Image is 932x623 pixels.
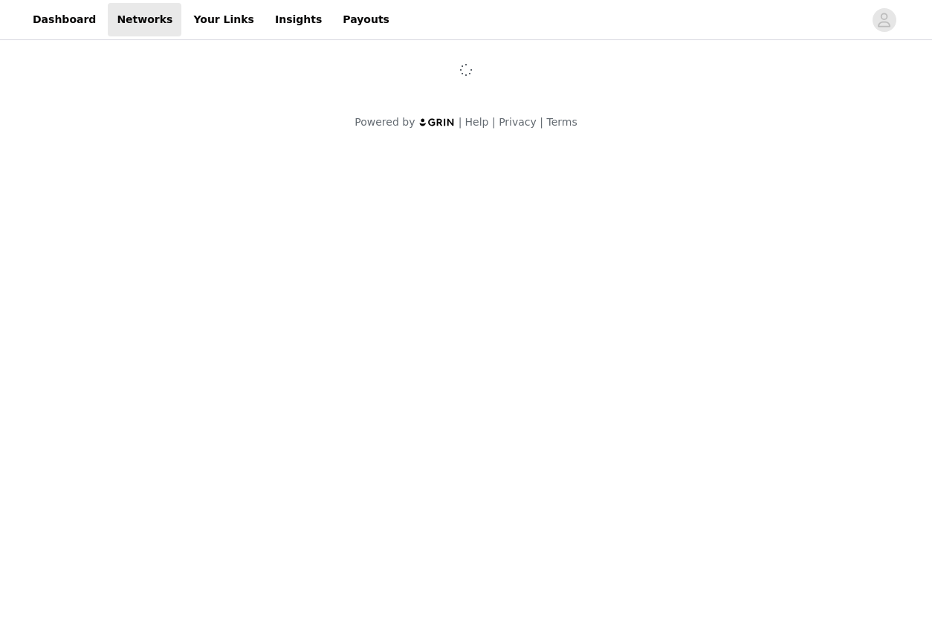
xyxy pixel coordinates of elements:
a: Dashboard [24,3,105,36]
a: Privacy [499,116,537,128]
span: | [540,116,543,128]
a: Terms [546,116,577,128]
a: Your Links [184,3,263,36]
img: logo [418,117,456,127]
div: avatar [877,8,891,32]
span: Powered by [355,116,415,128]
a: Help [465,116,489,128]
span: | [459,116,462,128]
a: Insights [266,3,331,36]
a: Payouts [334,3,398,36]
a: Networks [108,3,181,36]
span: | [492,116,496,128]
